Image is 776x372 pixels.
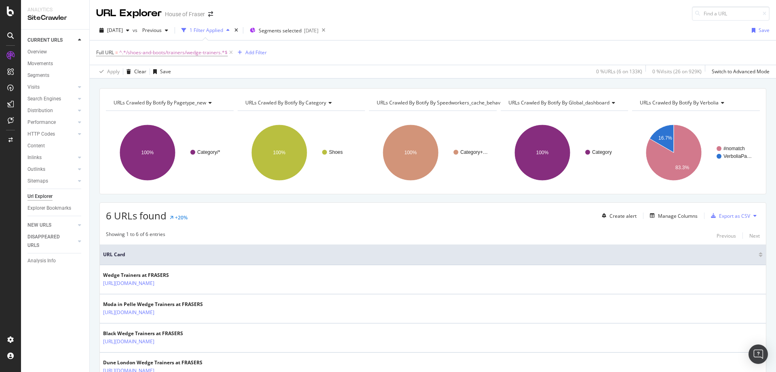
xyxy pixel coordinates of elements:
[27,118,76,127] a: Performance
[27,204,71,213] div: Explorer Bookmarks
[640,99,719,106] span: URLs Crawled By Botify By verbolia
[96,49,114,56] span: Full URL
[27,83,76,91] a: Visits
[133,27,139,34] span: vs
[175,214,188,221] div: +20%
[160,68,171,75] div: Save
[27,95,61,103] div: Search Engines
[150,65,171,78] button: Save
[27,221,51,230] div: NEW URLS
[103,338,154,346] a: [URL][DOMAIN_NAME]
[375,96,521,109] h4: URLs Crawled By Botify By speedworkers_cache_behaviors
[27,153,76,162] a: Inlinks
[234,48,267,57] button: Add Filter
[96,65,120,78] button: Apply
[717,232,736,239] div: Previous
[749,24,770,37] button: Save
[165,10,205,18] div: House of Fraser
[273,150,285,155] text: 100%
[507,96,622,109] h4: URLs Crawled By Botify By global_dashboard
[27,71,84,80] a: Segments
[106,209,167,222] span: 6 URLs found
[139,24,171,37] button: Previous
[27,106,53,115] div: Distribution
[709,65,770,78] button: Switch to Advanced Mode
[27,118,56,127] div: Performance
[596,68,642,75] div: 0 % URLs ( 6 on 133K )
[27,204,84,213] a: Explorer Bookmarks
[115,49,118,56] span: =
[103,301,203,308] div: Moda in Pelle Wedge Trainers at FRASERS
[27,130,76,138] a: HTTP Codes
[27,60,53,68] div: Movements
[749,344,768,364] div: Open Intercom Messenger
[501,117,627,188] svg: A chart.
[208,11,213,17] div: arrow-right-arrow-left
[112,96,226,109] h4: URLs Crawled By Botify By pagetype_new
[647,211,698,221] button: Manage Columns
[107,68,120,75] div: Apply
[27,192,84,201] a: Url Explorer
[27,233,68,250] div: DISAPPEARED URLS
[244,96,358,109] h4: URLs Crawled By Botify By category
[599,209,637,222] button: Create alert
[27,71,49,80] div: Segments
[27,95,76,103] a: Search Engines
[27,36,76,45] a: CURRENT URLS
[632,117,759,188] svg: A chart.
[119,47,228,58] span: ^.*/shoes-and-boots/trainers/wedge-trainers.*$
[238,117,364,188] svg: A chart.
[103,359,202,366] div: Dune London Wedge Trainers at FRASERS
[27,106,76,115] a: Distribution
[190,27,223,34] div: 1 Filter Applied
[27,177,76,185] a: Sitemaps
[460,149,488,155] text: Category+…
[27,83,40,91] div: Visits
[103,330,190,337] div: Black Wedge Trainers at FRASERS
[708,209,750,222] button: Export as CSV
[27,60,84,68] a: Movements
[749,231,760,240] button: Next
[178,24,233,37] button: 1 Filter Applied
[658,213,698,219] div: Manage Columns
[245,99,326,106] span: URLs Crawled By Botify By category
[749,232,760,239] div: Next
[369,117,496,188] svg: A chart.
[712,68,770,75] div: Switch to Advanced Mode
[304,27,318,34] div: [DATE]
[27,13,83,23] div: SiteCrawler
[405,150,417,155] text: 100%
[245,49,267,56] div: Add Filter
[106,231,165,240] div: Showing 1 to 6 of 6 entries
[247,24,318,37] button: Segments selected[DATE]
[141,150,154,155] text: 100%
[139,27,162,34] span: Previous
[106,117,232,188] svg: A chart.
[103,279,154,287] a: [URL][DOMAIN_NAME]
[27,142,84,150] a: Content
[719,213,750,219] div: Export as CSV
[27,165,45,174] div: Outlinks
[27,36,63,45] div: CURRENT URLS
[233,26,240,34] div: times
[96,24,133,37] button: [DATE]
[197,149,220,155] text: Category/*
[27,165,76,174] a: Outlinks
[123,65,146,78] button: Clear
[27,221,76,230] a: NEW URLS
[675,165,689,170] text: 83.3%
[27,257,84,265] a: Analysis Info
[27,130,55,138] div: HTTP Codes
[103,272,190,279] div: Wedge Trainers at FRASERS
[259,27,302,34] span: Segments selected
[658,135,672,141] text: 16.7%
[103,251,757,258] span: URL Card
[759,27,770,34] div: Save
[592,149,612,155] text: Category
[27,192,53,201] div: Url Explorer
[609,213,637,219] div: Create alert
